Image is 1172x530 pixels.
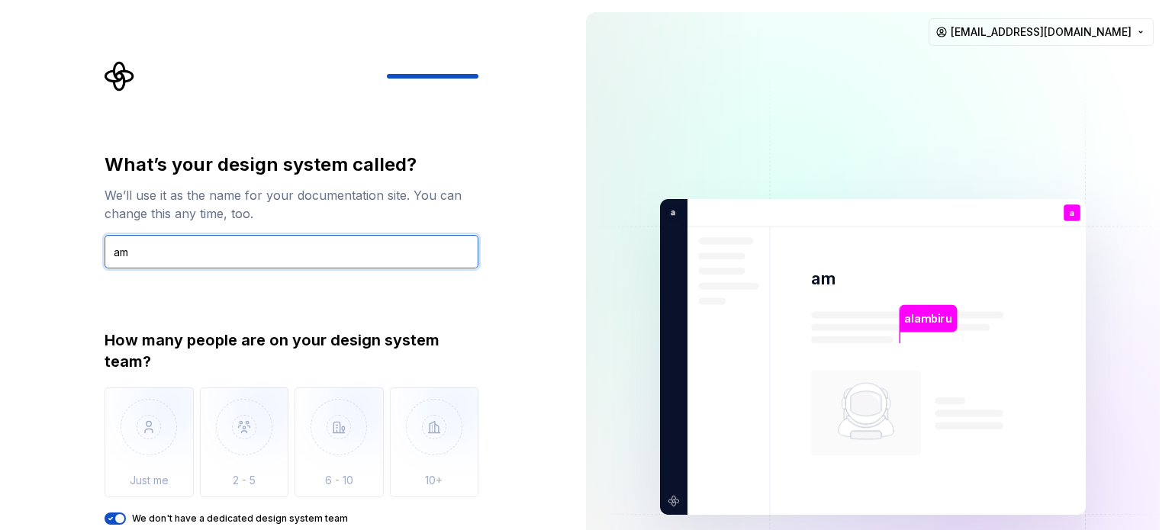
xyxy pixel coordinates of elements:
[105,153,478,177] div: What’s your design system called?
[665,206,676,220] p: a
[105,186,478,223] div: We’ll use it as the name for your documentation site. You can change this any time, too.
[105,61,135,92] svg: Supernova Logo
[811,268,836,290] p: am
[904,310,951,327] p: alambiru
[105,329,478,372] div: How many people are on your design system team?
[929,18,1154,46] button: [EMAIL_ADDRESS][DOMAIN_NAME]
[951,24,1132,40] span: [EMAIL_ADDRESS][DOMAIN_NAME]
[105,235,478,268] input: Design system name
[1070,209,1074,217] p: a
[132,512,348,525] label: We don't have a dedicated design system team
